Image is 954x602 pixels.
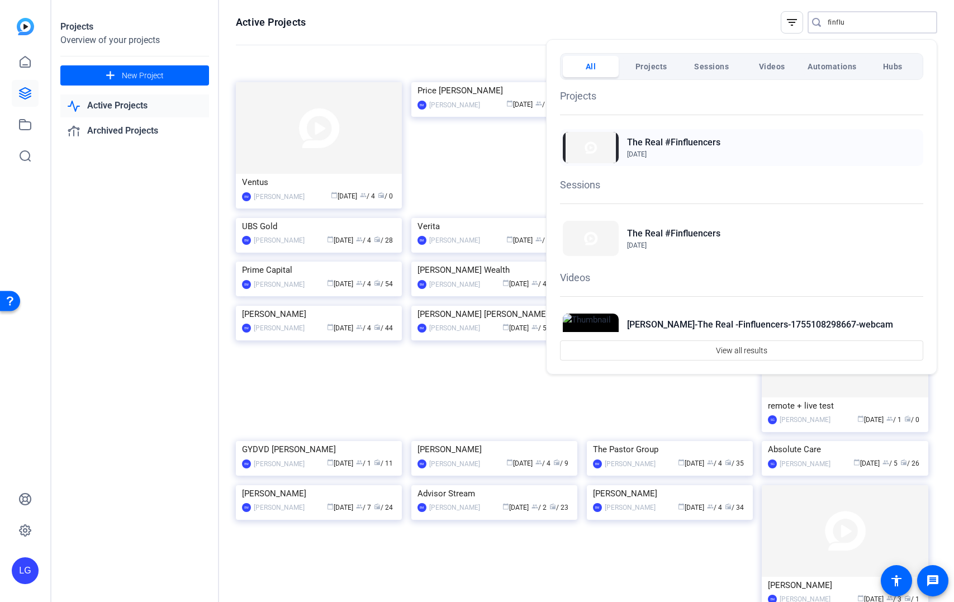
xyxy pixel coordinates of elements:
[627,318,893,331] h2: [PERSON_NAME]-The Real -Finfluencers-1755108298667-webcam
[563,221,619,256] img: Thumbnail
[883,56,903,77] span: Hubs
[808,56,857,77] span: Automations
[563,132,619,163] img: Thumbnail
[627,150,647,158] span: [DATE]
[560,177,923,192] h1: Sessions
[560,340,923,361] button: View all results
[586,56,596,77] span: All
[635,56,667,77] span: Projects
[627,136,720,149] h2: The Real #Finfluencers
[560,88,923,103] h1: Projects
[759,56,785,77] span: Videos
[560,270,923,285] h1: Videos
[694,56,729,77] span: Sessions
[627,227,720,240] h2: The Real #Finfluencers
[627,241,647,249] span: [DATE]
[716,340,767,361] span: View all results
[563,314,619,345] img: Thumbnail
